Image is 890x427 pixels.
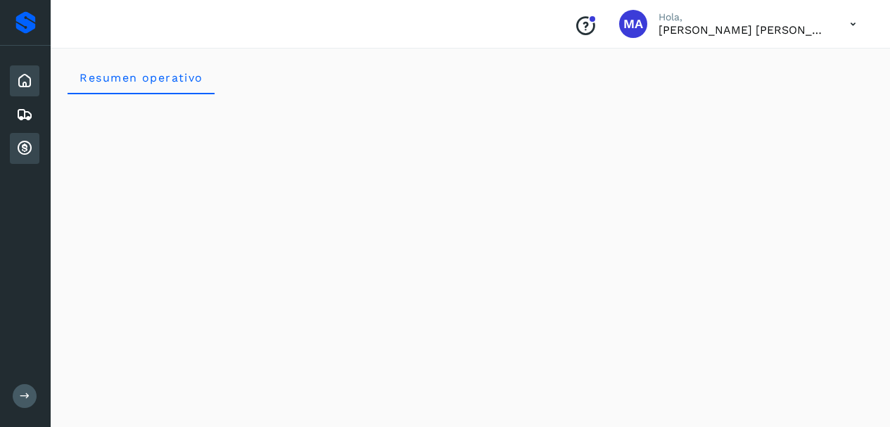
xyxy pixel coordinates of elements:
[10,65,39,96] div: Inicio
[659,11,827,23] p: Hola,
[10,133,39,164] div: Cuentas por cobrar
[10,99,39,130] div: Embarques
[659,23,827,37] p: MIGUEL ANGEL CRUZ TOLENTINO
[79,71,203,84] span: Resumen operativo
